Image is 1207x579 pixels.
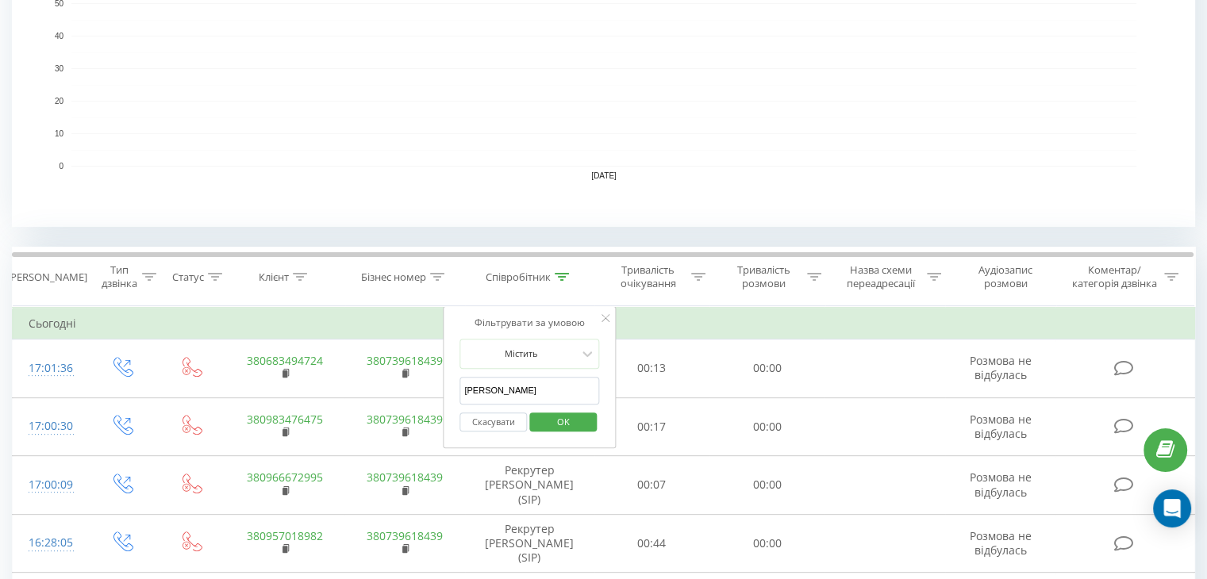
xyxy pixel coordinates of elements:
span: Розмова не відбулась [970,353,1032,382]
div: 17:01:36 [29,353,71,384]
div: 17:00:09 [29,470,71,500]
td: Сьогодні [13,308,1195,339]
button: Скасувати [459,412,527,432]
div: Тривалість розмови [724,263,803,290]
div: 16:28:05 [29,527,71,558]
a: 380983476475 [247,412,323,427]
div: Тривалість очікування [609,263,688,290]
a: 380739618439 [367,528,443,543]
div: Аудіозапис розмови [959,263,1052,290]
button: OK [529,412,597,432]
div: Open Intercom Messenger [1153,489,1191,527]
text: [DATE] [591,171,617,180]
a: 380739618439 [367,353,443,368]
td: 00:17 [594,397,709,456]
td: 00:00 [709,514,825,573]
span: Розмова не відбулась [970,528,1032,558]
div: 17:00:30 [29,411,71,442]
td: 00:00 [709,456,825,515]
text: 30 [55,64,64,73]
text: 10 [55,129,64,138]
text: 40 [55,32,64,40]
td: 00:00 [709,397,825,456]
span: Розмова не відбулась [970,470,1032,499]
span: OK [541,409,586,434]
div: Бізнес номер [361,270,426,284]
div: Клієнт [259,270,289,284]
div: Статус [172,270,204,284]
div: Фільтрувати за умовою [459,315,599,331]
a: 380966672995 [247,470,323,485]
a: 380739618439 [367,470,443,485]
td: 00:44 [594,514,709,573]
text: 20 [55,97,64,105]
td: 00:13 [594,339,709,398]
div: Коментар/категорія дзвінка [1067,263,1160,290]
td: 00:07 [594,456,709,515]
div: Назва схеми переадресації [840,263,923,290]
div: Співробітник [486,270,551,284]
input: Введіть значення [459,377,599,405]
a: 380957018982 [247,528,323,543]
td: Рекрутер [PERSON_NAME] (SIP) [465,514,594,573]
td: 00:00 [709,339,825,398]
a: 380739618439 [367,412,443,427]
text: 0 [59,162,63,171]
a: 380683494724 [247,353,323,368]
div: Тип дзвінка [100,263,137,290]
div: [PERSON_NAME] [7,270,87,284]
span: Розмова не відбулась [970,412,1032,441]
td: Рекрутер [PERSON_NAME] (SIP) [465,456,594,515]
